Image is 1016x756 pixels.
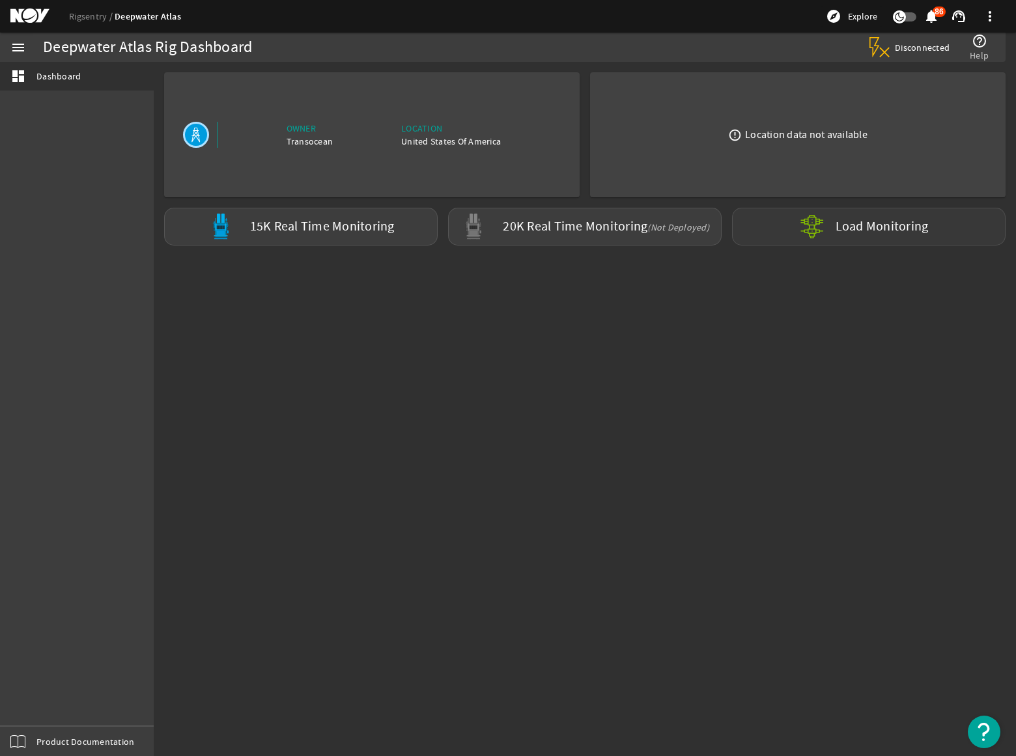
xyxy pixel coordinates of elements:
span: Help [970,49,989,62]
button: Explore [821,6,882,27]
mat-icon: help_outline [972,33,987,49]
span: Explore [848,10,877,23]
button: 86 [924,10,938,23]
img: Bluepod.svg [208,214,234,240]
a: Rigsentry [69,10,115,22]
span: Dashboard [36,70,81,83]
mat-icon: error_outline [728,128,742,142]
a: 15K Real Time Monitoring [159,208,443,245]
button: more_vert [974,1,1006,32]
label: 20K Real Time Monitoring [503,220,709,234]
div: Deepwater Atlas Rig Dashboard [43,41,252,54]
mat-icon: menu [10,40,26,55]
mat-icon: notifications [924,8,939,24]
div: Transocean [287,135,333,148]
span: (Not Deployed) [647,221,709,233]
button: Open Resource Center [968,716,1000,748]
a: Load Monitoring [727,208,1011,245]
span: Product Documentation [36,735,134,748]
mat-icon: support_agent [951,8,967,24]
a: Deepwater Atlas [115,10,181,23]
mat-icon: dashboard [10,68,26,84]
img: Graypod.svg [460,214,487,240]
label: Load Monitoring [836,220,929,233]
div: United States Of America [401,135,501,148]
div: Location [401,122,501,135]
a: 20K Real Time Monitoring(Not Deployed) [443,208,727,245]
div: Location data not available [745,128,868,141]
mat-icon: explore [826,8,841,24]
span: Disconnected [895,42,950,53]
div: Owner [287,122,333,135]
label: 15K Real Time Monitoring [250,220,395,234]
